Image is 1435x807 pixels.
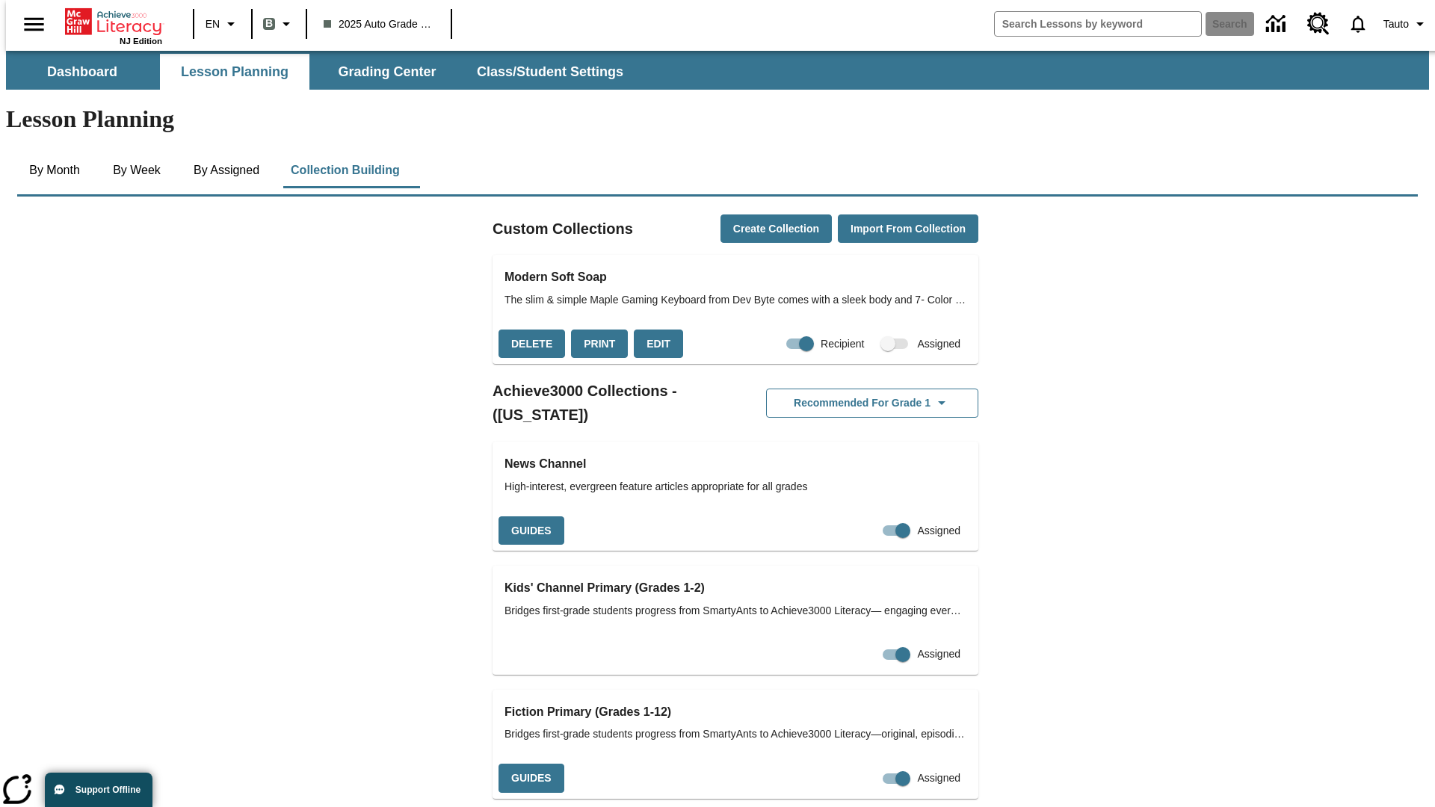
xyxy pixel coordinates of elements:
div: Home [65,5,162,46]
span: Tauto [1383,16,1409,32]
button: Guides [499,516,564,545]
span: Assigned [917,770,960,786]
span: NJ Edition [120,37,162,46]
button: Support Offline [45,773,152,807]
button: Boost Class color is gray green. Change class color [257,10,301,37]
h2: Custom Collections [493,217,633,241]
button: Language: EN, Select a language [199,10,247,37]
button: Dashboard [7,54,157,90]
button: Profile/Settings [1377,10,1435,37]
button: Collection Building [279,152,412,188]
button: By Week [99,152,174,188]
input: search field [995,12,1201,36]
button: Lesson Planning [160,54,309,90]
h3: Kids' Channel Primary (Grades 1-2) [504,578,966,599]
span: Assigned [917,336,960,352]
button: Print, will open in a new window [571,330,628,359]
h3: News Channel [504,454,966,474]
span: Bridges first-grade students progress from SmartyAnts to Achieve3000 Literacy—original, episodic ... [504,726,966,742]
div: SubNavbar [6,54,637,90]
button: Delete [499,330,565,359]
span: High-interest, evergreen feature articles appropriate for all grades [504,479,966,495]
button: Edit [634,330,683,359]
span: 2025 Auto Grade 1 B [324,16,434,32]
button: Grading Center [312,54,462,90]
button: Open side menu [12,2,56,46]
span: Assigned [917,523,960,539]
button: Guides [499,764,564,793]
a: Notifications [1339,4,1377,43]
button: By Month [17,152,92,188]
h1: Lesson Planning [6,105,1429,133]
span: Support Offline [75,785,141,795]
h3: Modern Soft Soap [504,267,966,288]
button: Recommended for Grade 1 [766,389,978,418]
span: Recipient [821,336,864,352]
span: The slim & simple Maple Gaming Keyboard from Dev Byte comes with a sleek body and 7- Color RGB LE... [504,292,966,308]
span: Assigned [917,646,960,662]
span: Bridges first-grade students progress from SmartyAnts to Achieve3000 Literacy— engaging evergreen... [504,603,966,619]
a: Home [65,7,162,37]
button: By Assigned [182,152,271,188]
a: Data Center [1257,4,1298,45]
button: Create Collection [720,214,832,244]
button: Class/Student Settings [465,54,635,90]
div: SubNavbar [6,51,1429,90]
h3: Fiction Primary (Grades 1-12) [504,702,966,723]
a: Resource Center, Will open in new tab [1298,4,1339,44]
span: EN [206,16,220,32]
h2: Achieve3000 Collections - ([US_STATE]) [493,379,735,427]
button: Import from Collection [838,214,978,244]
span: B [265,14,273,33]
